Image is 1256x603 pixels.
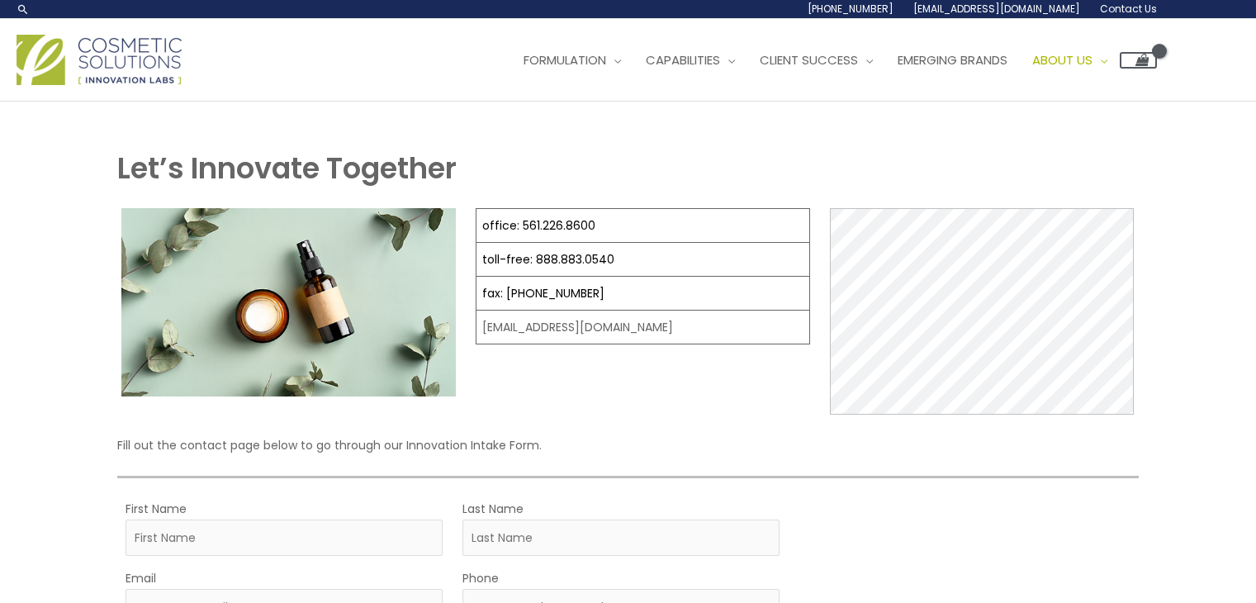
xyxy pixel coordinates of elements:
span: Contact Us [1100,2,1157,16]
span: [PHONE_NUMBER] [808,2,893,16]
a: Client Success [747,36,885,85]
a: Emerging Brands [885,36,1020,85]
a: Capabilities [633,36,747,85]
strong: Let’s Innovate Together [117,148,457,188]
a: office: 561.226.8600 [482,217,595,234]
label: Last Name [462,498,524,520]
span: Capabilities [646,51,720,69]
input: First Name [126,520,443,556]
a: fax: [PHONE_NUMBER] [482,285,604,301]
a: Search icon link [17,2,30,16]
a: toll-free: 888.883.0540 [482,251,614,268]
a: Formulation [511,36,633,85]
img: Contact page image for private label skincare manufacturer Cosmetic solutions shows a skin care b... [121,208,456,396]
span: Client Success [760,51,858,69]
span: About Us [1032,51,1092,69]
span: Formulation [524,51,606,69]
img: Cosmetic Solutions Logo [17,35,182,85]
a: View Shopping Cart, empty [1120,52,1157,69]
p: Fill out the contact page below to go through our Innovation Intake Form. [117,434,1139,456]
span: Emerging Brands [898,51,1007,69]
input: Last Name [462,520,780,556]
a: About Us [1020,36,1120,85]
label: Email [126,567,156,589]
label: Phone [462,567,499,589]
label: First Name [126,498,187,520]
nav: Site Navigation [499,36,1157,85]
td: [EMAIL_ADDRESS][DOMAIN_NAME] [476,311,809,344]
span: [EMAIL_ADDRESS][DOMAIN_NAME] [913,2,1080,16]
